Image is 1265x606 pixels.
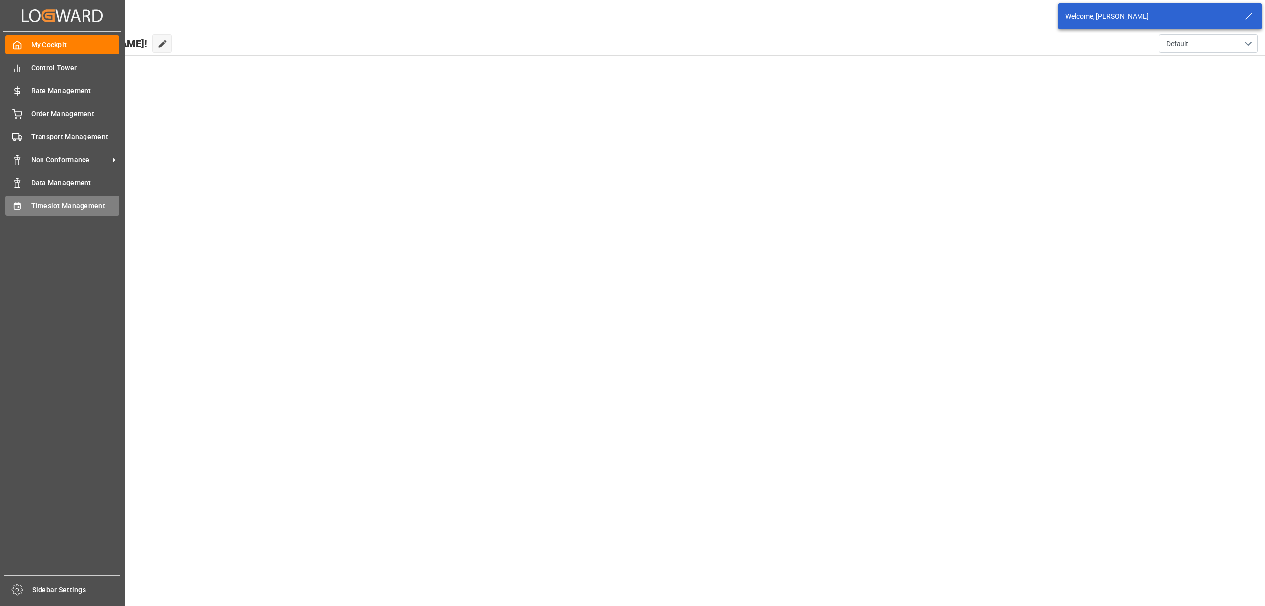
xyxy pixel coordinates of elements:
div: Welcome, [PERSON_NAME] [1065,11,1235,22]
span: Control Tower [31,63,120,73]
span: Rate Management [31,86,120,96]
span: Data Management [31,178,120,188]
a: Rate Management [5,81,119,100]
span: Order Management [31,109,120,119]
span: Sidebar Settings [32,585,121,595]
span: Timeslot Management [31,201,120,211]
span: Default [1166,39,1188,49]
a: Transport Management [5,127,119,146]
a: Timeslot Management [5,196,119,215]
button: open menu [1159,34,1258,53]
span: My Cockpit [31,40,120,50]
span: Transport Management [31,132,120,142]
a: Order Management [5,104,119,123]
a: My Cockpit [5,35,119,54]
a: Data Management [5,173,119,192]
span: Non Conformance [31,155,109,165]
